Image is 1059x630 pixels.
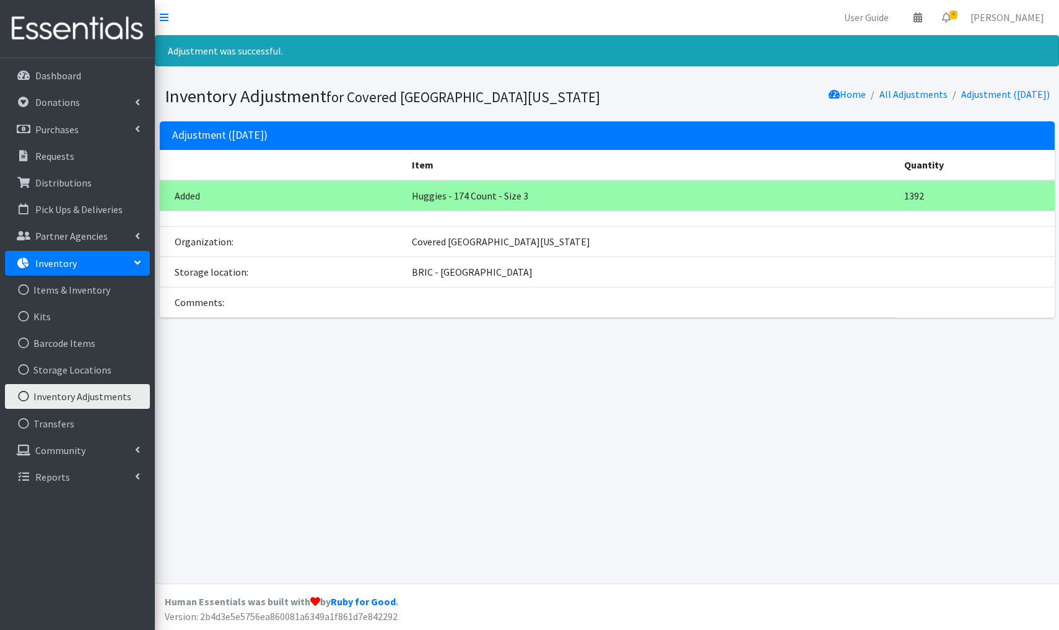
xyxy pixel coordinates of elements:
a: Inventory Adjustments [5,384,150,409]
p: Pick Ups & Deliveries [35,203,123,216]
p: Partner Agencies [35,230,108,242]
p: Donations [35,96,80,108]
td: Comments: [160,287,404,317]
p: Distributions [35,177,92,189]
a: Dashboard [5,63,150,88]
a: Kits [5,304,150,329]
a: Transfers [5,411,150,436]
p: Dashboard [35,69,81,82]
span: Version: 2b4d3e5e5756ea860081a6349a1f861d7e842292 [165,610,398,623]
strong: Human Essentials was built with by . [165,595,398,608]
td: Organization: [160,226,404,256]
h1: Inventory Adjustment [165,85,603,107]
td: BRIC - [GEOGRAPHIC_DATA] [404,256,897,287]
a: Inventory [5,251,150,276]
p: Requests [35,150,74,162]
a: Home [829,88,866,100]
a: Items & Inventory [5,278,150,302]
a: Adjustment ([DATE]) [961,88,1050,100]
a: Pick Ups & Deliveries [5,197,150,222]
a: Ruby for Good [331,595,396,608]
th: Quantity [897,150,1055,180]
a: Requests [5,144,150,168]
a: Community [5,438,150,463]
p: Community [35,444,85,457]
a: Purchases [5,117,150,142]
a: Donations [5,90,150,115]
a: User Guide [834,5,899,30]
div: Adjustment was successful. [155,35,1059,66]
td: Huggies - 174 Count - Size 3 [404,180,897,211]
p: Purchases [35,123,79,136]
a: Partner Agencies [5,224,150,248]
small: for Covered [GEOGRAPHIC_DATA][US_STATE] [326,88,600,106]
a: 4 [932,5,961,30]
td: Covered [GEOGRAPHIC_DATA][US_STATE] [404,226,897,256]
td: 1392 [897,180,1055,211]
a: Barcode Items [5,331,150,356]
th: Item [404,150,897,180]
a: [PERSON_NAME] [961,5,1054,30]
p: Reports [35,471,70,483]
h2: Adjustment ([DATE]) [172,129,268,142]
img: HumanEssentials [5,8,150,50]
a: All Adjustments [879,88,948,100]
p: Inventory [35,257,77,269]
a: Reports [5,465,150,489]
a: Storage Locations [5,357,150,382]
a: Distributions [5,170,150,195]
span: 4 [949,11,957,19]
td: Added [160,180,404,211]
td: Storage location: [160,256,404,287]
